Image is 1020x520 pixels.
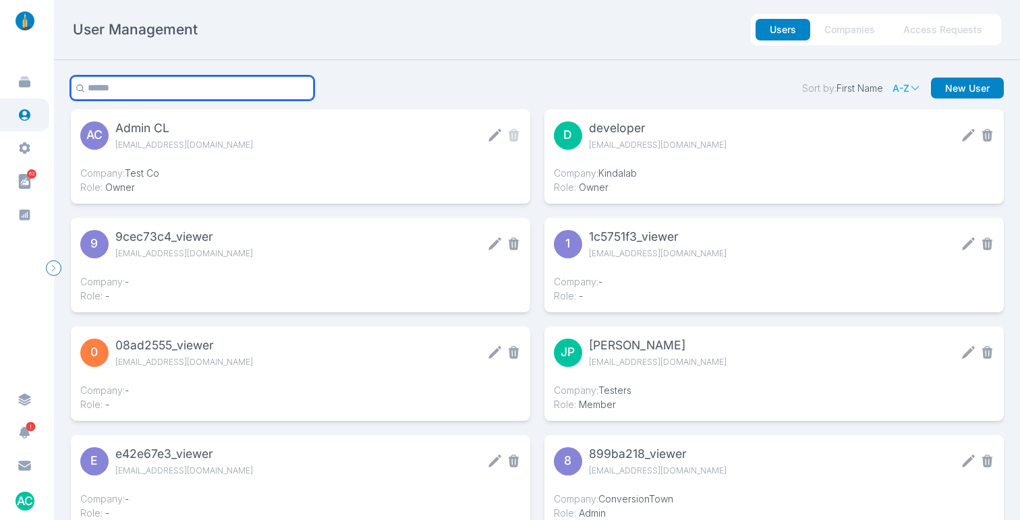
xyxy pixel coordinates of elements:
[589,119,810,138] span: developer
[554,507,576,519] span: Role:
[554,181,576,193] span: Role:
[554,384,598,396] span: Company:
[80,289,109,303] p: -
[80,167,125,179] span: Company:
[115,227,337,246] span: 9cec73c4_viewer
[80,339,109,367] div: 0
[80,492,129,506] p: -
[115,444,337,463] span: e42e67e3_viewer
[115,336,337,355] span: 08ad2555_viewer
[889,19,996,40] button: Access Requests
[554,493,598,504] span: Company:
[80,397,109,411] p: -
[115,355,337,369] span: [EMAIL_ADDRESS][DOMAIN_NAME]
[589,138,810,152] span: [EMAIL_ADDRESS][DOMAIN_NAME]
[115,138,337,152] span: [EMAIL_ADDRESS][DOMAIN_NAME]
[80,276,125,287] span: Company:
[554,121,582,150] div: D
[554,397,616,411] p: Member
[80,493,125,504] span: Company:
[802,82,883,94] p: First Name
[554,275,602,289] p: -
[11,11,39,30] img: linklaunch_small.2ae18699.png
[115,119,337,138] span: Admin CL
[589,246,810,260] span: [EMAIL_ADDRESS][DOMAIN_NAME]
[810,19,889,40] button: Companies
[115,463,337,478] span: [EMAIL_ADDRESS][DOMAIN_NAME]
[554,230,582,258] div: 1
[115,246,337,260] span: [EMAIL_ADDRESS][DOMAIN_NAME]
[80,290,103,301] span: Role:
[80,383,129,397] p: -
[589,355,810,369] span: [EMAIL_ADDRESS][DOMAIN_NAME]
[80,447,109,475] div: E
[554,290,576,301] span: Role:
[554,399,576,410] span: Role:
[589,227,810,246] span: 1c5751f3_viewer
[554,506,606,520] p: Admin
[554,180,608,194] p: Owner
[893,82,909,94] p: A-Z
[554,383,631,397] p: Testers
[554,339,582,367] div: JP
[554,167,598,179] span: Company:
[80,506,109,520] p: -
[554,447,582,475] div: 8
[589,444,810,463] span: 899ba218_viewer
[80,121,109,150] div: AC
[893,82,922,94] button: A-Z
[80,166,159,180] p: Test Co
[589,336,810,355] span: [PERSON_NAME]
[80,399,103,410] span: Role:
[80,230,109,258] div: 9
[73,20,198,39] h2: User Management
[80,181,103,193] span: Role:
[589,463,810,478] span: [EMAIL_ADDRESS][DOMAIN_NAME]
[554,289,583,303] p: -
[554,166,637,180] p: Kindalab
[931,78,1004,99] button: New User
[80,275,129,289] p: -
[27,169,36,179] span: 62
[80,180,135,194] p: Owner
[554,492,673,506] p: ConversionTown
[80,507,103,519] span: Role:
[802,82,837,94] span: Sort by:
[554,276,598,287] span: Company:
[756,19,810,40] button: Users
[80,384,125,396] span: Company:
